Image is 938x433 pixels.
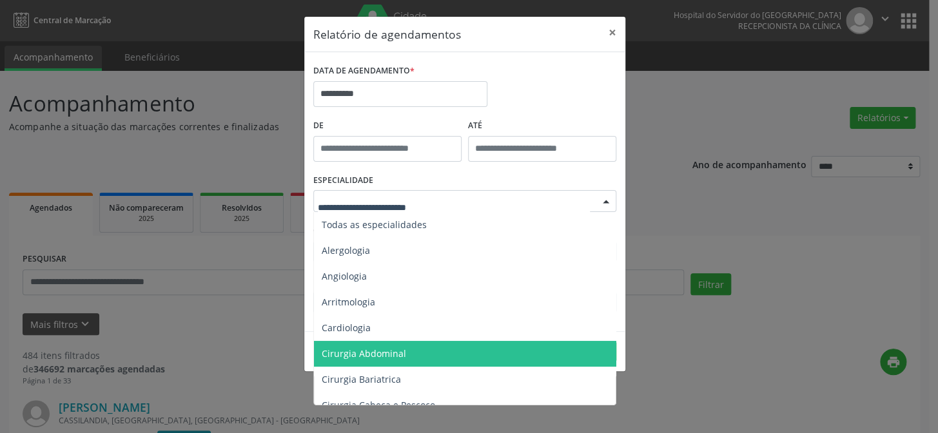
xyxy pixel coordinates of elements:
[322,399,435,411] span: Cirurgia Cabeça e Pescoço
[322,218,427,231] span: Todas as especialidades
[322,244,370,256] span: Alergologia
[322,322,371,334] span: Cardiologia
[313,116,462,136] label: De
[313,171,373,191] label: ESPECIALIDADE
[322,347,406,360] span: Cirurgia Abdominal
[322,373,401,385] span: Cirurgia Bariatrica
[468,116,616,136] label: ATÉ
[322,296,375,308] span: Arritmologia
[322,270,367,282] span: Angiologia
[600,17,625,48] button: Close
[313,26,461,43] h5: Relatório de agendamentos
[313,61,415,81] label: DATA DE AGENDAMENTO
